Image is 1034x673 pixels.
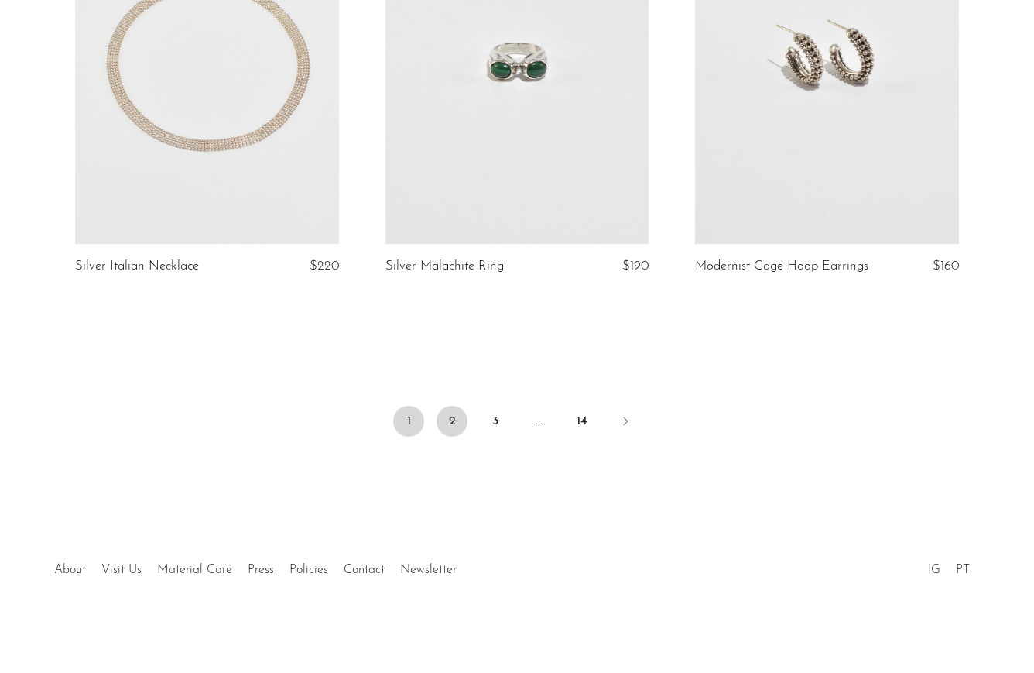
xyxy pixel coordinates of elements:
a: Next [610,406,641,440]
a: Contact [344,564,385,576]
a: 14 [567,406,597,437]
a: IG [928,564,940,576]
a: Modernist Cage Hoop Earrings [695,259,868,273]
a: Silver Malachite Ring [385,259,504,273]
a: 2 [437,406,467,437]
span: 1 [393,406,424,437]
ul: Quick links [46,551,464,581]
a: Silver Italian Necklace [75,259,199,273]
span: $160 [933,259,959,273]
a: Visit Us [101,564,142,576]
span: $220 [310,259,339,273]
a: 3 [480,406,511,437]
ul: Social Medias [920,551,978,581]
span: $190 [622,259,649,273]
a: PT [956,564,970,576]
a: Material Care [157,564,232,576]
a: Press [248,564,274,576]
span: … [523,406,554,437]
a: About [54,564,86,576]
a: Policies [289,564,328,576]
